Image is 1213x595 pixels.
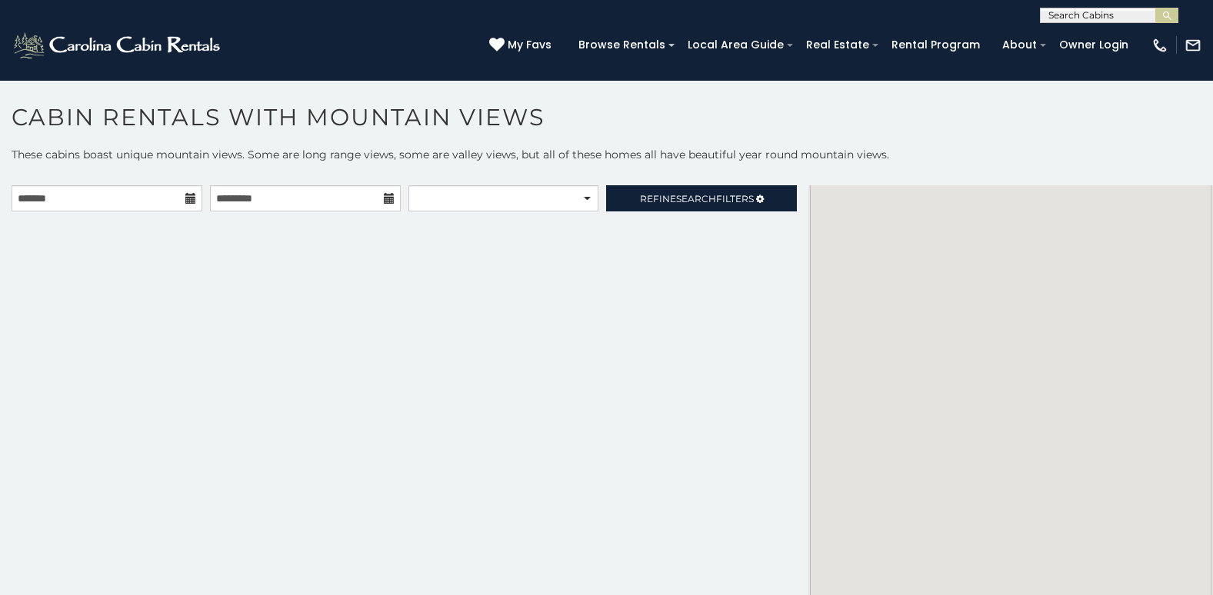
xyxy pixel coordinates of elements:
span: Search [676,193,716,204]
a: Local Area Guide [680,33,791,57]
a: About [995,33,1045,57]
img: White-1-2.png [12,30,225,61]
a: Owner Login [1051,33,1136,57]
a: RefineSearchFilters [606,185,797,211]
a: My Favs [489,37,555,54]
a: Real Estate [798,33,877,57]
a: Browse Rentals [571,33,673,57]
a: Rental Program [884,33,988,57]
span: Refine Filters [640,193,754,204]
span: My Favs [508,37,552,53]
img: phone-regular-white.png [1151,37,1168,54]
img: mail-regular-white.png [1185,37,1201,54]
